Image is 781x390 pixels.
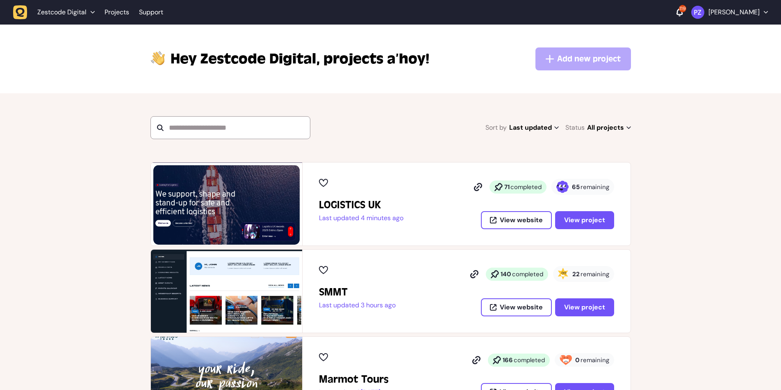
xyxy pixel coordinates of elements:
[557,53,621,65] span: Add new project
[504,183,510,191] strong: 71
[555,298,614,316] button: View project
[319,286,396,299] h2: SMMT
[509,122,559,133] span: Last updated
[37,8,87,16] span: Zestcode Digital
[319,214,403,222] p: Last updated 4 minutes ago
[565,122,585,133] span: Status
[564,304,605,311] span: View project
[171,49,320,69] span: Zestcode Digital
[139,8,163,16] a: Support
[555,211,614,229] button: View project
[500,217,543,223] span: View website
[572,183,580,191] strong: 65
[171,49,429,69] p: projects a’hoy!
[581,356,609,364] span: remaining
[564,217,605,223] span: View project
[485,122,507,133] span: Sort by
[512,270,543,278] span: completed
[13,5,100,20] button: Zestcode Digital
[151,162,302,246] img: LOGISTICS UK
[514,356,545,364] span: completed
[575,356,580,364] strong: 0
[679,5,686,12] div: 119
[572,270,580,278] strong: 22
[587,122,631,133] span: All projects
[581,183,609,191] span: remaining
[481,298,552,316] button: View website
[503,356,513,364] strong: 166
[151,250,302,333] img: SMMT
[150,49,166,66] img: hi-hand
[708,8,760,16] p: [PERSON_NAME]
[319,301,396,309] p: Last updated 3 hours ago
[510,183,542,191] span: completed
[481,211,552,229] button: View website
[691,6,768,19] button: [PERSON_NAME]
[319,373,389,386] h2: Marmot Tours
[500,304,543,311] span: View website
[319,198,403,212] h2: LOGISTICS UK
[535,47,631,70] button: Add new project
[691,6,704,19] img: Paris Zisis
[105,5,129,20] a: Projects
[581,270,609,278] span: remaining
[501,270,511,278] strong: 140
